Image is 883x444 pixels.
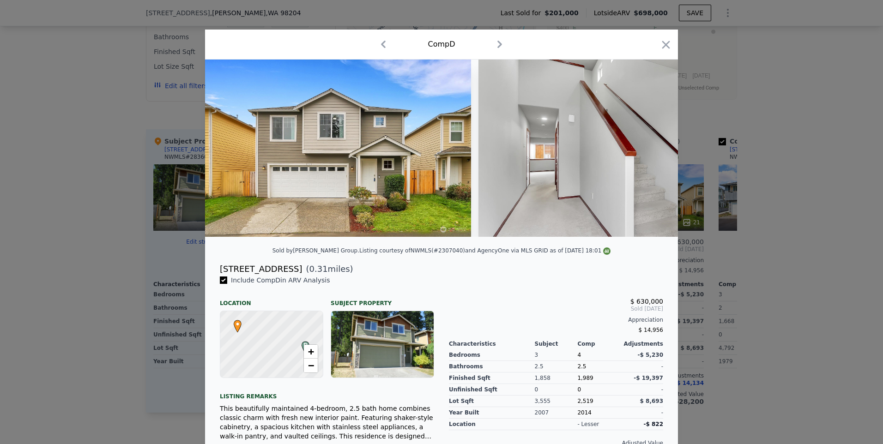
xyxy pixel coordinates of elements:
div: - [620,361,663,372]
div: - lesser [577,420,599,428]
span: 0 [577,386,581,393]
div: Listing remarks [220,385,434,400]
span: • [231,317,244,331]
span: -$ 822 [643,421,663,427]
div: 1,858 [535,372,578,384]
img: NWMLS Logo [603,247,611,255]
div: Appreciation [449,316,663,324]
span: $ 630,000 [630,298,663,305]
div: Subject [535,340,578,348]
span: -$ 5,230 [638,352,663,358]
div: 2007 [535,407,578,419]
span: + [308,346,314,357]
div: 3,555 [535,396,578,407]
span: -$ 19,397 [634,375,663,381]
div: [STREET_ADDRESS] [220,263,302,276]
span: D [299,341,312,349]
span: $ 14,956 [639,327,663,333]
div: - [620,384,663,396]
div: Sold by [PERSON_NAME] Group . [272,247,359,254]
div: Location [220,292,323,307]
div: location [449,419,535,430]
span: 1,989 [577,375,593,381]
div: • [231,320,237,325]
div: 3 [535,349,578,361]
div: Characteristics [449,340,535,348]
div: 2.5 [577,361,620,372]
div: - [620,407,663,419]
div: Bedrooms [449,349,535,361]
div: Bathrooms [449,361,535,372]
span: ( miles) [302,263,353,276]
div: Year Built [449,407,535,419]
span: − [308,360,314,371]
div: D [299,341,305,347]
div: Unfinished Sqft [449,384,535,396]
span: 4 [577,352,581,358]
div: Finished Sqft [449,372,535,384]
div: Subject Property [331,292,434,307]
div: Listing courtesy of NWMLS (#2307040) and AgencyOne via MLS GRID as of [DATE] 18:01 [359,247,611,254]
div: 2.5 [535,361,578,372]
div: Lot Sqft [449,396,535,407]
span: Sold [DATE] [449,305,663,312]
span: 2,519 [577,398,593,404]
div: This beautifully maintained 4-bedroom, 2.5 bath home combines classic charm with fresh new interi... [220,404,434,441]
span: $ 8,693 [640,398,663,404]
span: Include Comp D in ARV Analysis [227,276,334,284]
div: 0 [535,384,578,396]
img: Property Img [205,60,471,237]
a: Zoom in [304,345,318,359]
div: Comp D [428,39,455,50]
a: Zoom out [304,359,318,372]
div: Adjustments [620,340,663,348]
img: Property Img [478,60,744,237]
div: 2014 [577,407,620,419]
div: Comp [577,340,620,348]
span: 0.31 [309,264,328,274]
